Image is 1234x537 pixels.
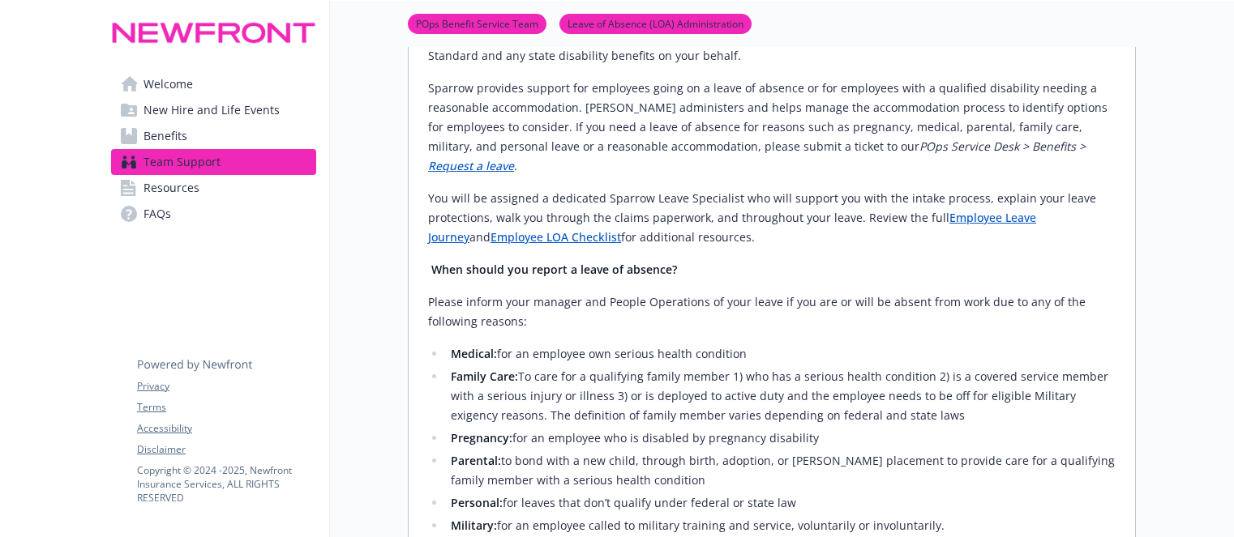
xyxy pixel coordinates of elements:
li: for an employee own serious health condition [446,344,1116,364]
a: POps Benefit Service Team [408,15,546,31]
a: Request a leave [428,158,514,173]
p: Sparrow provides support for employees going on a leave of absence or for employees with a qualif... [428,79,1116,176]
span: Team Support [144,149,221,175]
a: Resources [111,175,316,201]
em: POps Service Desk > Benefits > [919,139,1086,154]
a: Benefits [111,123,316,149]
strong: Personal: [451,495,503,510]
li: To care for a qualifying family member 1) who has a serious health condition 2) is a covered serv... [446,367,1116,425]
span: New Hire and Life Events [144,97,280,123]
a: Terms [137,400,315,415]
a: Welcome [111,71,316,97]
a: Accessibility [137,421,315,436]
li: for an employee who is disabled by pregnancy disability [446,428,1116,448]
strong: When should you report a leave of absence? [431,262,677,277]
span: Welcome [144,71,193,97]
a: Employee LOA Checklist [491,229,621,245]
span: Resources [144,175,199,201]
p: Copyright © 2024 - 2025 , Newfront Insurance Services, ALL RIGHTS RESERVED [137,463,315,505]
li: to bond with a new child, through birth, adoption, or [PERSON_NAME] placement to provide care for... [446,451,1116,490]
a: New Hire and Life Events [111,97,316,123]
span: Benefits [144,123,187,149]
a: Leave of Absence (LOA) Administration [559,15,752,31]
li: for an employee called to military training and service, voluntarily or involuntarily. [446,516,1116,535]
a: Team Support [111,149,316,175]
strong: Family Care: [451,369,518,384]
li: for leaves that don’t qualify under federal or state law [446,493,1116,513]
strong: Military: [451,518,497,533]
p: Please inform your manager and People Operations of your leave if you are or will be absent from ... [428,292,1116,331]
a: FAQs [111,201,316,227]
span: FAQs [144,201,171,227]
strong: Parental: [451,453,501,468]
strong: Medical: [451,346,497,361]
p: You will be assigned a dedicated Sparrow Leave Specialist who will support you with the intake pr... [428,189,1116,247]
a: Disclaimer [137,442,315,457]
strong: Pregnancy: [451,430,512,445]
a: Privacy [137,379,315,394]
